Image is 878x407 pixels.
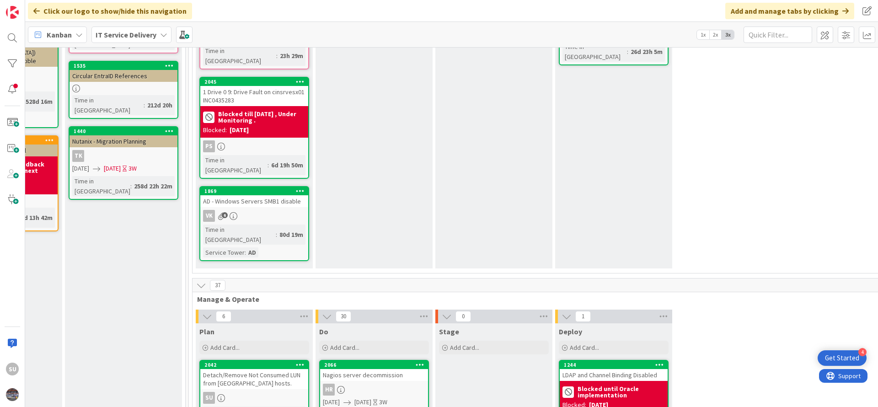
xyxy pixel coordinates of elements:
div: 23h 29m [278,51,305,61]
span: 3x [722,30,734,39]
div: Get Started [825,353,859,363]
div: Nutanix - Migration Planning [70,135,177,147]
b: Blocked until Oracle implementation [578,386,665,398]
div: SU [6,363,19,375]
span: 30 [336,311,351,322]
div: 2066 [324,362,428,368]
div: 80d 19m [277,230,305,240]
span: : [268,160,269,170]
div: Open Get Started checklist, remaining modules: 4 [818,350,867,366]
div: 2066Nagios server decommission [320,361,428,381]
div: Circular EntraID References [70,70,177,82]
div: Nagios server decommission [320,369,428,381]
div: Time in [GEOGRAPHIC_DATA] [203,155,268,175]
span: [DATE] [354,397,371,407]
div: Time in [GEOGRAPHIC_DATA] [72,95,144,115]
span: : [144,100,145,110]
div: 3W [379,397,387,407]
div: 6d 19h 50m [269,160,305,170]
b: IT Service Delivery [96,30,156,39]
div: AD [246,247,258,257]
div: Click our logo to show/hide this navigation [28,3,192,19]
div: HR [323,384,335,396]
span: [DATE] [104,164,121,173]
div: 1535 [74,63,177,69]
span: : [276,51,278,61]
div: 1535 [70,62,177,70]
div: 3W [128,164,137,173]
div: PS [203,140,215,152]
div: VK [203,210,215,222]
span: : [130,181,132,191]
div: 26d 23h 5m [628,47,665,57]
div: 1535Circular EntraID References [70,62,177,82]
span: 6 [222,212,228,218]
span: Stage [439,327,459,336]
div: Time in [GEOGRAPHIC_DATA] [203,46,276,66]
div: Time in [GEOGRAPHIC_DATA] [72,176,130,196]
img: avatar [6,388,19,401]
span: Plan [199,327,214,336]
div: 212d 20h [145,100,175,110]
div: SU [200,392,308,404]
span: Kanban [47,29,72,40]
div: 528d 16m [23,96,55,107]
div: TK [70,150,177,162]
div: 4 [858,348,867,356]
span: Support [19,1,42,12]
div: 258d 22h 22m [132,181,175,191]
span: 2x [709,30,722,39]
div: AD - Windows Servers SMB1 disable [200,195,308,207]
div: 2045 [200,78,308,86]
a: 1869AD - Windows Servers SMB1 disableVKTime in [GEOGRAPHIC_DATA]:80d 19mService Tower:AD [199,186,309,261]
div: 1869AD - Windows Servers SMB1 disable [200,187,308,207]
img: Visit kanbanzone.com [6,6,19,19]
div: Add and manage tabs by clicking [725,3,854,19]
div: [DATE] [230,125,249,135]
span: Add Card... [570,343,599,352]
div: 1440 [74,128,177,134]
div: 798d 13h 42m [12,213,55,223]
div: 20451 Drive 0 9: Drive Fault on cinsrvesx01 INC0435283 [200,78,308,106]
div: 2042 [200,361,308,369]
div: Service Tower [203,247,245,257]
div: LDAP and Channel Binding Disabled [560,369,668,381]
div: 1244LDAP and Channel Binding Disabled [560,361,668,381]
div: 2066 [320,361,428,369]
div: 1440Nutanix - Migration Planning [70,127,177,147]
div: 2042Detach/Remove Not Consumed LUN from [GEOGRAPHIC_DATA] hosts. [200,361,308,389]
div: VK [200,210,308,222]
span: : [627,47,628,57]
span: [DATE] [72,164,89,173]
div: 1869 [204,188,308,194]
input: Quick Filter... [744,27,812,43]
div: PS [200,140,308,152]
span: : [276,230,277,240]
span: Add Card... [330,343,359,352]
b: Blocked till [DATE] , Under Monitoring . [218,111,305,123]
a: 1440Nutanix - Migration PlanningTK[DATE][DATE]3WTime in [GEOGRAPHIC_DATA]:258d 22h 22m [69,126,178,200]
div: HR [320,384,428,396]
a: 1535Circular EntraID ReferencesTime in [GEOGRAPHIC_DATA]:212d 20h [69,61,178,119]
span: Deploy [559,327,582,336]
span: Do [319,327,328,336]
div: 1244 [560,361,668,369]
div: SU [203,392,215,404]
a: 20451 Drive 0 9: Drive Fault on cinsrvesx01 INC0435283Blocked till [DATE] , Under Monitoring .Blo... [199,77,309,179]
div: Detach/Remove Not Consumed LUN from [GEOGRAPHIC_DATA] hosts. [200,369,308,389]
span: 1x [697,30,709,39]
span: Add Card... [210,343,240,352]
div: 1869 [200,187,308,195]
div: Blocked: [203,125,227,135]
span: Add Card... [450,343,479,352]
span: 0 [455,311,471,322]
div: 2045 [204,79,308,85]
div: 1440 [70,127,177,135]
span: 37 [210,280,225,291]
div: 2042 [204,362,308,368]
span: : [245,247,246,257]
div: Time in [GEOGRAPHIC_DATA] [562,42,627,62]
div: TK [72,150,84,162]
span: [DATE] [323,397,340,407]
span: 1 [575,311,591,322]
